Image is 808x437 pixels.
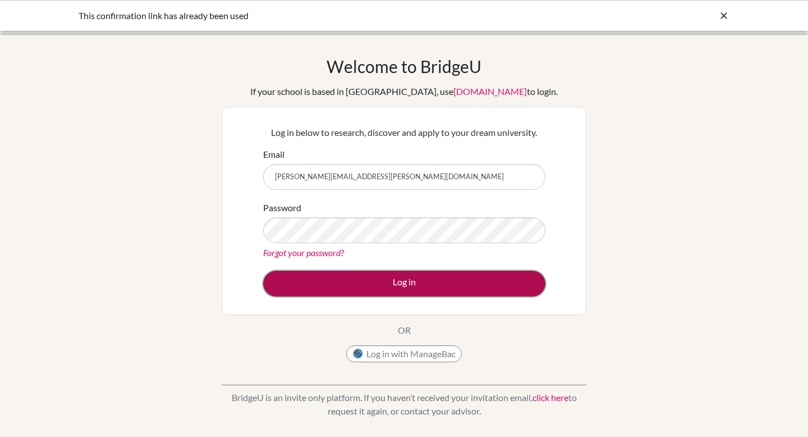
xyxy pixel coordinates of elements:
p: BridgeU is an invite only platform. If you haven’t received your invitation email, to request it ... [222,391,586,418]
p: Log in below to research, discover and apply to your dream university. [263,126,545,139]
label: Email [263,148,284,161]
a: [DOMAIN_NAME] [453,86,527,97]
a: click here [532,392,568,403]
div: This confirmation link has already been used [79,9,561,22]
h1: Welcome to BridgeU [327,56,481,76]
p: OR [398,324,411,337]
a: Forgot your password? [263,247,344,258]
label: Password [263,201,301,215]
button: Log in with ManageBac [346,345,462,362]
div: If your school is based in [GEOGRAPHIC_DATA], use to login. [250,85,558,98]
button: Log in [263,271,545,297]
